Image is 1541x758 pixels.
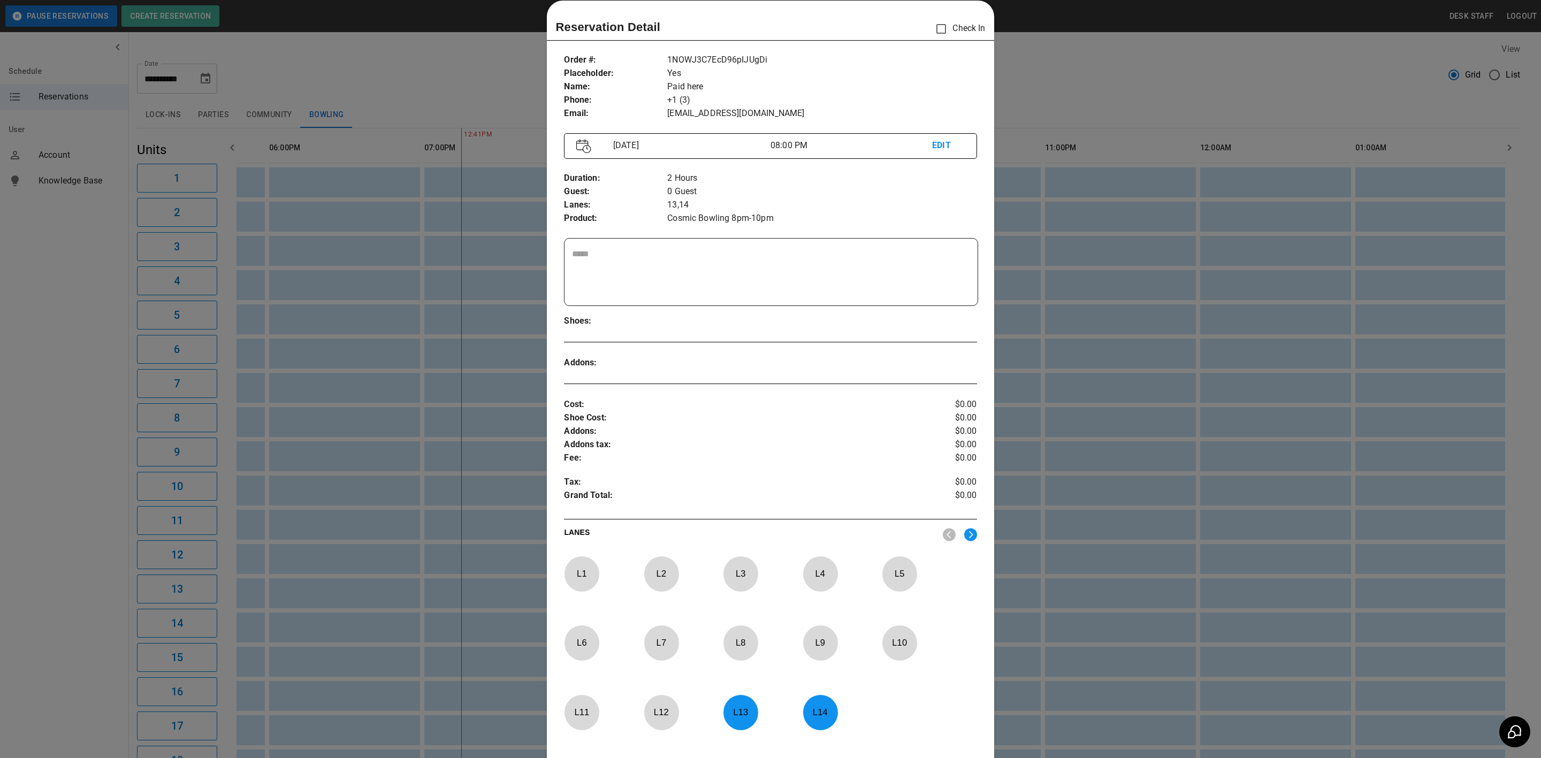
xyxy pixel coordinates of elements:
p: Placeholder : [564,67,667,80]
p: L 6 [564,630,599,655]
p: Cost : [564,398,908,411]
p: Paid here [667,80,977,94]
p: Phone : [564,94,667,107]
p: $0.00 [908,425,977,438]
p: [EMAIL_ADDRESS][DOMAIN_NAME] [667,107,977,120]
p: $0.00 [908,398,977,411]
img: right.svg [964,528,977,541]
p: L 11 [564,700,599,725]
p: +1 (3) [667,94,977,107]
p: 08:00 PM [771,139,932,152]
p: $0.00 [908,451,977,465]
p: Addons : [564,425,908,438]
p: $0.00 [908,411,977,425]
p: Name : [564,80,667,94]
p: Shoes : [564,315,667,328]
p: Product : [564,212,667,225]
p: LANES [564,527,934,542]
p: L 3 [723,561,758,586]
p: Guest : [564,185,667,198]
p: Shoe Cost : [564,411,908,425]
p: EDIT [932,139,964,152]
p: Order # : [564,53,667,67]
p: L 8 [723,630,758,655]
img: nav_left.svg [943,528,956,541]
p: L 2 [644,561,679,586]
p: L 1 [564,561,599,586]
p: Reservation Detail [555,18,660,36]
p: Fee : [564,451,908,465]
p: L 12 [644,700,679,725]
p: 1NOWJ3C7EcD96pIJUgDi [667,53,977,67]
p: L 10 [882,630,917,655]
p: Duration : [564,172,667,185]
p: L 13 [723,700,758,725]
p: L 14 [803,700,838,725]
img: Vector [576,139,591,154]
p: Yes [667,67,977,80]
p: Email : [564,107,667,120]
p: 2 Hours [667,172,977,185]
p: 0 Guest [667,185,977,198]
p: L 5 [882,561,917,586]
p: $0.00 [908,476,977,489]
p: L 9 [803,630,838,655]
p: [DATE] [609,139,771,152]
p: L 7 [644,630,679,655]
p: Cosmic Bowling 8pm-10pm [667,212,977,225]
p: Tax : [564,476,908,489]
p: Addons tax : [564,438,908,451]
p: $0.00 [908,438,977,451]
p: $0.00 [908,489,977,505]
p: Grand Total : [564,489,908,505]
p: Lanes : [564,198,667,212]
p: 13,14 [667,198,977,212]
p: Addons : [564,356,667,370]
p: Check In [930,18,985,40]
p: L 4 [803,561,838,586]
